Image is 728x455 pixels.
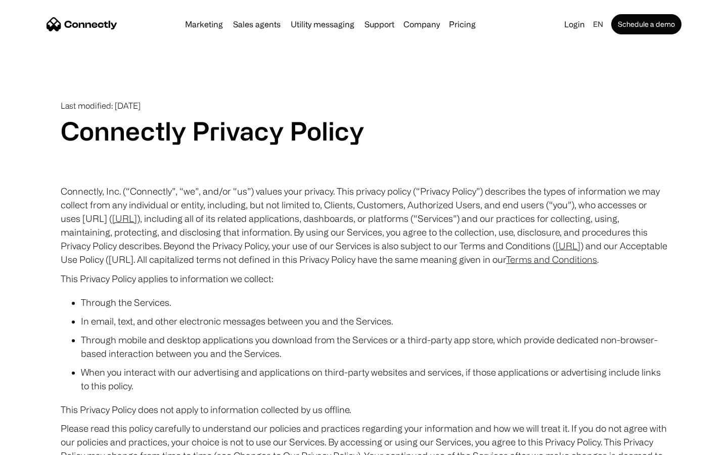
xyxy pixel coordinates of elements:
[10,436,61,451] aside: Language selected: English
[560,17,589,31] a: Login
[61,116,667,146] h1: Connectly Privacy Policy
[229,20,285,28] a: Sales agents
[506,254,597,264] a: Terms and Conditions
[61,185,667,266] p: Connectly, Inc. (“Connectly”, “we”, and/or “us”) values your privacy. This privacy policy (“Priva...
[400,17,443,31] div: Company
[181,20,227,28] a: Marketing
[593,17,603,31] div: en
[556,241,580,251] a: [URL]
[61,101,667,111] p: Last modified: [DATE]
[403,17,440,31] div: Company
[20,437,61,451] ul: Language list
[287,20,358,28] a: Utility messaging
[81,366,667,393] li: When you interact with our advertising and applications on third-party websites and services, if ...
[445,20,480,28] a: Pricing
[81,333,667,360] li: Through mobile and desktop applications you download from the Services or a third-party app store...
[47,17,117,32] a: home
[112,213,137,223] a: [URL]
[81,314,667,328] li: In email, text, and other electronic messages between you and the Services.
[611,14,681,34] a: Schedule a demo
[589,17,609,31] div: en
[81,296,667,309] li: Through the Services.
[61,271,667,286] p: This Privacy Policy applies to information we collect:
[61,146,667,160] p: ‍
[61,403,667,417] p: This Privacy Policy does not apply to information collected by us offline.
[61,165,667,179] p: ‍
[360,20,398,28] a: Support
